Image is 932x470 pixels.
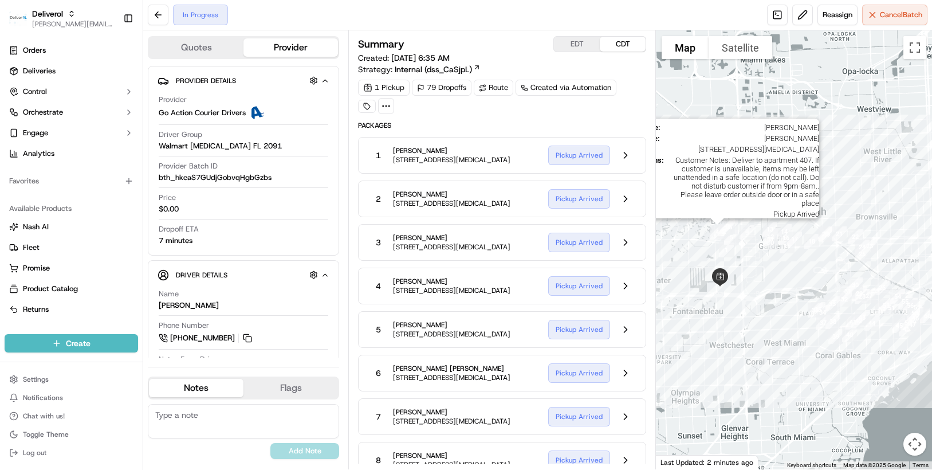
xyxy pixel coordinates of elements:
div: 36 [803,298,827,322]
span: Deliverol [32,8,63,19]
span: Provider [159,95,187,105]
div: 59 [904,303,928,327]
span: [PERSON_NAME] [393,408,510,417]
button: Notifications [5,390,138,406]
a: Powered byPylon [81,284,139,293]
div: 43 [850,305,874,330]
a: [PHONE_NUMBER] [159,332,254,344]
button: See all [178,147,209,160]
span: Customer Notes: Deliver to apartment 407. If customer is unavailable, items may be left unattende... [668,156,819,207]
span: [PERSON_NAME] [393,233,510,242]
span: Nash AI [23,222,49,232]
img: Nash [11,11,34,34]
span: [STREET_ADDRESS][MEDICAL_DATA] [393,242,510,252]
a: Internal (dss_CaSjpL) [395,64,481,75]
span: • [95,178,99,187]
div: 37 [811,311,835,335]
a: Open this area in Google Maps (opens a new window) [659,455,697,469]
div: 1 [714,238,738,262]
button: Nash AI [5,218,138,236]
button: Returns [5,300,138,319]
span: [PERSON_NAME] [665,123,819,132]
button: Fleet [5,238,138,257]
span: Cancel Batch [880,10,922,20]
span: [DATE] [101,178,125,187]
a: Route [474,80,513,96]
span: Orchestrate [23,107,63,117]
button: Show satellite imagery [709,36,772,59]
span: API Documentation [108,256,184,268]
div: Strategy: [358,64,481,75]
div: 30 [843,273,867,297]
button: Promise [5,259,138,277]
span: Provider Batch ID [159,161,218,171]
button: Flags [243,379,338,397]
div: 54 [886,284,910,308]
span: Price [159,193,176,203]
span: [PERSON_NAME] [36,178,93,187]
span: Dropoff ETA [159,224,199,234]
div: 26 [870,276,894,300]
span: [STREET_ADDRESS][MEDICAL_DATA] [393,199,510,208]
div: 45 [887,314,911,338]
button: Provider Details [158,71,329,90]
button: CancelBatch [862,5,927,25]
div: Start new chat [52,109,188,121]
div: 21 [827,222,851,246]
span: Phone Number [159,320,209,331]
span: [PERSON_NAME] [393,320,510,330]
span: [PERSON_NAME] [PERSON_NAME] [393,364,510,373]
span: Create [66,338,91,349]
div: We're available if you need us! [52,121,158,130]
div: 41 [841,310,865,334]
button: Orchestrate [5,103,138,122]
span: Name [159,289,179,299]
img: 9188753566659_6852d8bf1fb38e338040_72.png [24,109,45,130]
button: Product Catalog [5,280,138,298]
span: [PERSON_NAME] [393,190,510,199]
div: 16 [774,226,798,250]
span: Driver Group [159,130,202,140]
span: [STREET_ADDRESS][MEDICAL_DATA] [393,417,510,426]
span: Packages [358,121,646,130]
button: Driver Details [158,265,329,284]
div: 79 Dropoffs [412,80,471,96]
span: [DATE] [101,209,125,218]
button: [PERSON_NAME][EMAIL_ADDRESS][PERSON_NAME][DOMAIN_NAME] [32,19,114,29]
button: Toggle Theme [5,426,138,442]
span: Log out [23,448,46,457]
a: 📗Knowledge Base [7,252,92,272]
button: DeliverolDeliverol[PERSON_NAME][EMAIL_ADDRESS][PERSON_NAME][DOMAIN_NAME] [5,5,119,32]
button: Create [5,334,138,352]
div: 8 [715,214,740,238]
input: Got a question? Start typing here... [30,74,206,86]
span: [STREET_ADDRESS][MEDICAL_DATA] [393,330,510,339]
div: 33 [820,292,844,316]
span: Notifications [23,393,63,402]
span: 8 [376,455,381,466]
a: Created via Automation [516,80,616,96]
button: Notes [149,379,243,397]
div: 💻 [97,257,106,267]
img: 1736555255976-a54dd68f-1ca7-489b-9aae-adbdc363a1c4 [11,109,32,130]
div: 52 [870,297,894,321]
span: Promise [23,263,50,273]
a: 💻API Documentation [92,252,188,272]
span: $0.00 [159,204,179,214]
span: Toggle Theme [23,430,69,439]
button: Provider [243,38,338,57]
span: Map data ©2025 Google [843,462,906,468]
a: Nash AI [9,222,133,232]
div: 50 [896,311,920,335]
span: [STREET_ADDRESS][MEDICAL_DATA] [393,373,510,382]
span: [PERSON_NAME] [393,146,510,155]
span: Provider Details [176,76,236,85]
span: Product Catalog [23,284,78,294]
span: • [95,209,99,218]
div: 40 [837,323,862,347]
button: Settings [5,371,138,387]
span: [DATE] 6:35 AM [391,53,450,63]
a: Returns [9,304,133,315]
div: 35 [806,297,830,322]
div: 13 [758,217,782,241]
